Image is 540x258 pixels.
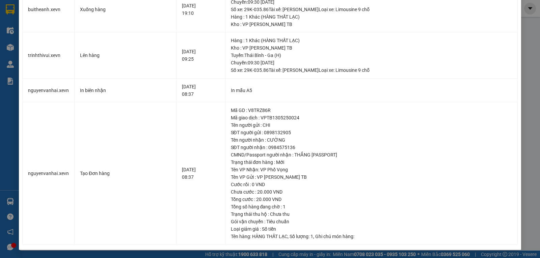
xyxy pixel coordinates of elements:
div: SĐT người gửi : 0898132905 [231,129,512,136]
div: In biên nhận [80,87,171,94]
div: Tên hàng: , Số lượng: , Ghi chú món hàng: [231,233,512,240]
div: Tên VP Nhận: VP Phố Vọng [231,166,512,173]
div: Mã giao dịch : VPTB1305250024 [231,114,512,121]
div: Hàng : 1 Khác (HÀNG THẤT LẠC) [231,13,512,21]
span: HÀNG THẤT LẠC [252,234,288,239]
div: Tên VP Gửi : VP [PERSON_NAME] TB [231,173,512,181]
div: [DATE] 19:10 [182,2,219,17]
div: Tên người nhận : CƯỜNG [231,136,512,144]
div: Xuống hàng [80,6,171,13]
div: Trạng thái đơn hàng : Mới [231,159,512,166]
div: Gói vận chuyển : Tiêu chuẩn [231,218,512,225]
td: nguyenvanhai.xevn [23,102,75,245]
div: Tổng số hàng đang chờ : 1 [231,203,512,210]
div: Tên người gửi : CHI [231,121,512,129]
td: nguyenvanhai.xevn [23,79,75,103]
div: Lên hàng [80,52,171,59]
div: Loại giảm giá : Số tiền [231,225,512,233]
div: Kho : VP [PERSON_NAME] TB [231,21,512,28]
div: Cước rồi : 0 VND [231,181,512,188]
div: Mã GD : V8TRZ86R [231,107,512,114]
div: Hàng : 1 Khác (HÀNG THẤT LẠC) [231,37,512,44]
div: Chưa cước : 20.000 VND [231,188,512,196]
div: [DATE] 09:25 [182,48,219,63]
td: trinhthivui.xevn [23,32,75,79]
div: In mẫu A5 [231,87,512,94]
div: [DATE] 08:37 [182,166,219,181]
span: 1 [310,234,313,239]
div: Tuyến : Thái Bình - Ga (H) Chuyến: 09:30 [DATE] Số xe: 29K-035.86 Tài xế: [PERSON_NAME] Loại xe: ... [231,52,512,74]
div: Tạo Đơn hàng [80,170,171,177]
div: Kho : VP [PERSON_NAME] TB [231,44,512,52]
div: Tổng cước : 20.000 VND [231,196,512,203]
div: Trạng thái thu hộ : Chưa thu [231,210,512,218]
div: CMND/Passport người nhận : THẮNG [PASSPORT] [231,151,512,159]
div: [DATE] 08:37 [182,83,219,98]
div: SĐT người nhận : 0984575136 [231,144,512,151]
